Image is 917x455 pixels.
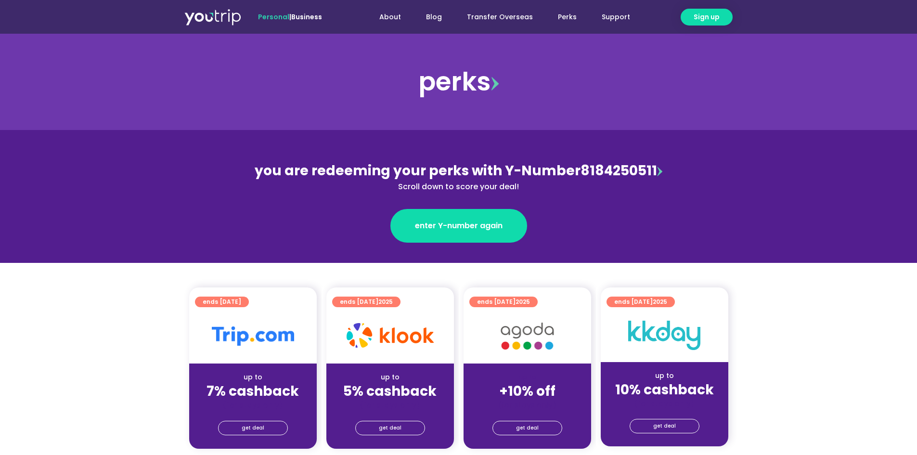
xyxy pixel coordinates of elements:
[413,8,454,26] a: Blog
[218,421,288,435] a: get deal
[615,380,714,399] strong: 10% cashback
[516,421,539,435] span: get deal
[332,297,400,307] a: ends [DATE]2025
[518,372,536,382] span: up to
[355,421,425,435] a: get deal
[653,298,667,306] span: 2025
[258,12,322,22] span: |
[242,421,264,435] span: get deal
[545,8,589,26] a: Perks
[197,372,309,382] div: up to
[334,372,446,382] div: up to
[681,9,733,26] a: Sign up
[334,400,446,410] div: (for stays only)
[291,12,322,22] a: Business
[197,400,309,410] div: (for stays only)
[250,161,668,193] div: 8184250511
[608,371,721,381] div: up to
[454,8,545,26] a: Transfer Overseas
[343,382,437,401] strong: 5% cashback
[516,298,530,306] span: 2025
[471,400,583,410] div: (for stays only)
[469,297,538,307] a: ends [DATE]2025
[348,8,643,26] nav: Menu
[630,419,699,433] a: get deal
[589,8,643,26] a: Support
[499,382,555,401] strong: +10% off
[379,421,401,435] span: get deal
[607,297,675,307] a: ends [DATE]2025
[694,12,720,22] span: Sign up
[255,161,581,180] span: you are redeeming your perks with Y-Number
[367,8,413,26] a: About
[378,298,393,306] span: 2025
[492,421,562,435] a: get deal
[203,297,241,307] span: ends [DATE]
[415,220,503,232] span: enter Y-number again
[195,297,249,307] a: ends [DATE]
[258,12,289,22] span: Personal
[477,297,530,307] span: ends [DATE]
[608,399,721,409] div: (for stays only)
[614,297,667,307] span: ends [DATE]
[390,209,527,243] a: enter Y-number again
[207,382,299,401] strong: 7% cashback
[250,181,668,193] div: Scroll down to score your deal!
[653,419,676,433] span: get deal
[340,297,393,307] span: ends [DATE]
